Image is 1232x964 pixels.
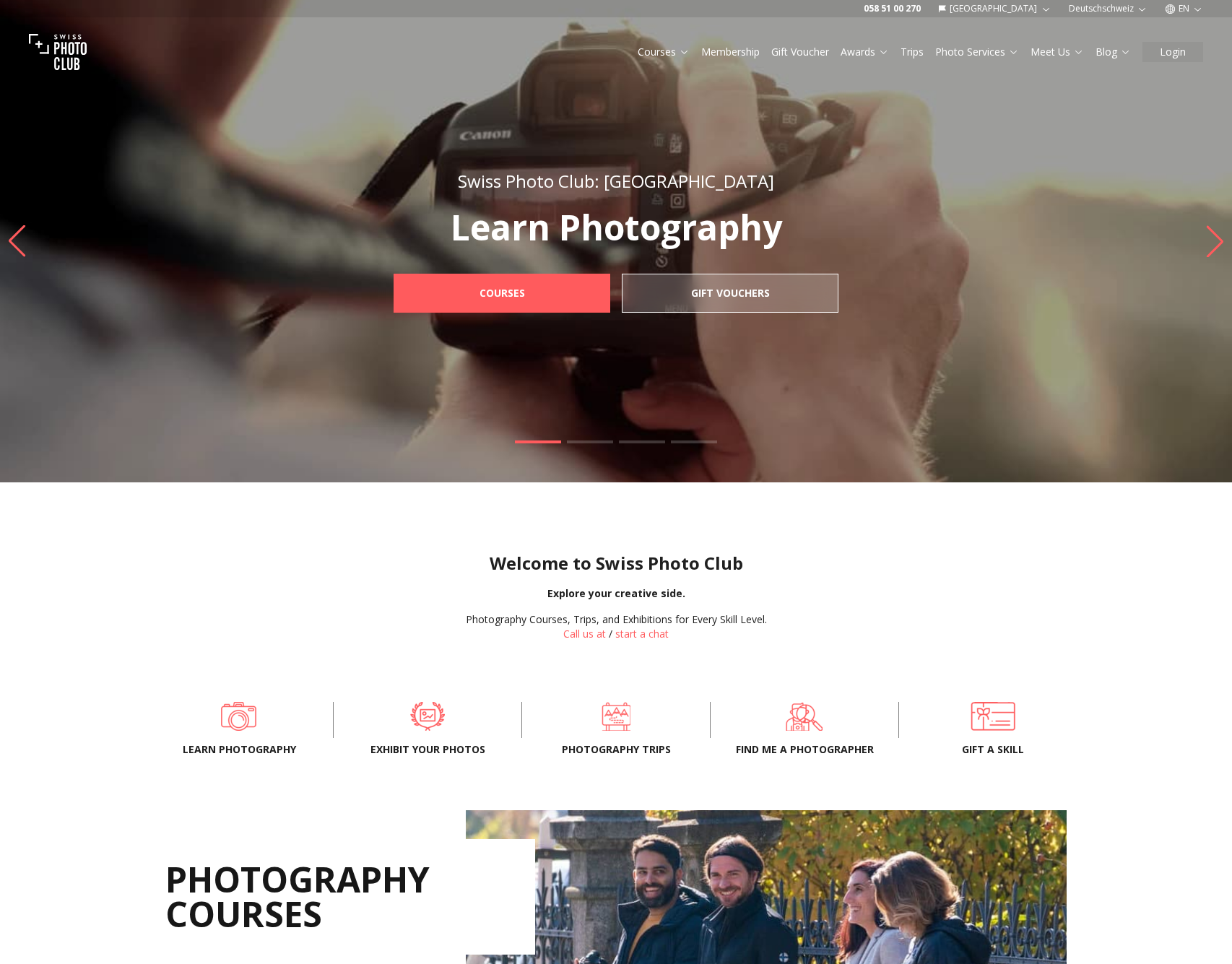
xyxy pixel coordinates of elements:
a: Courses [394,274,610,313]
div: Explore your creative side. [12,586,1220,601]
span: Exhibit your photos [357,742,498,757]
a: Photo Services [935,45,1019,59]
a: Blog [1096,45,1131,59]
span: Learn Photography [168,742,310,757]
a: Meet Us [1031,45,1084,59]
a: Membership [701,45,760,59]
button: Photo Services [929,42,1025,62]
a: 058 51 00 270 [864,3,921,14]
a: Call us at [563,627,606,641]
h2: PHOTOGRAPHY COURSES [165,839,535,955]
h1: Welcome to Swiss Photo Club [12,552,1220,575]
button: Meet Us [1025,42,1090,62]
a: Courses [638,45,690,59]
button: Blog [1090,42,1137,62]
b: Courses [480,286,525,300]
button: Awards [835,42,895,62]
img: Swiss photo club [29,23,87,81]
button: Membership [695,42,765,62]
button: Login [1142,42,1203,62]
button: Courses [632,42,695,62]
span: Photography trips [545,742,687,757]
a: Learn Photography [168,702,310,731]
div: Photography Courses, Trips, and Exhibitions for Every Skill Level. [466,612,767,627]
a: Gift Voucher [771,45,829,59]
span: Swiss Photo Club: [GEOGRAPHIC_DATA] [458,169,774,193]
b: Gift Vouchers [691,286,770,300]
span: Find me a photographer [734,742,875,757]
div: / [466,612,767,641]
button: start a chat [615,627,669,641]
a: Exhibit your photos [357,702,498,731]
button: Gift Voucher [765,42,835,62]
a: Photography trips [545,702,687,731]
button: Trips [895,42,929,62]
a: Gift Vouchers [622,274,838,313]
a: Gift a skill [922,702,1064,731]
p: Learn Photography [362,210,870,245]
a: Find me a photographer [734,702,875,731]
span: Gift a skill [922,742,1064,757]
a: Trips [901,45,924,59]
a: Awards [841,45,889,59]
